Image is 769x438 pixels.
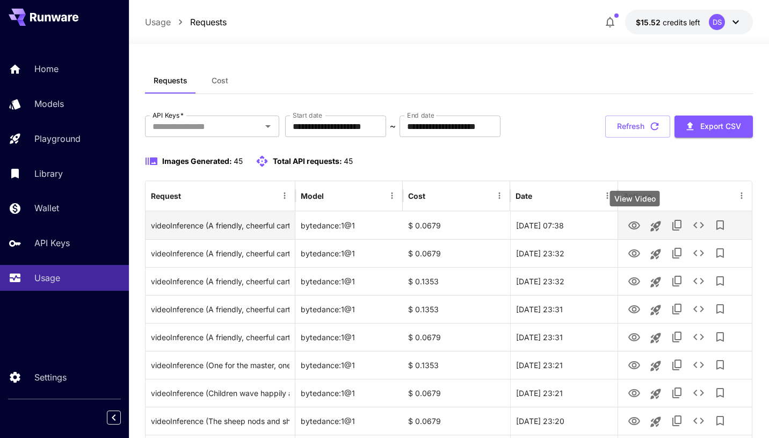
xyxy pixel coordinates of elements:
[295,407,403,435] div: bytedance:1@1
[623,242,645,264] button: View Video
[645,411,666,433] button: Launch in playground
[510,239,618,267] div: 10 Aug, 2025 23:32
[34,167,63,180] p: Library
[605,116,670,138] button: Refresh
[709,242,731,264] button: Add to library
[190,16,227,28] a: Requests
[645,243,666,265] button: Launch in playground
[674,116,753,138] button: Export CSV
[145,16,227,28] nav: breadcrumb
[154,76,187,85] span: Requests
[34,202,59,214] p: Wallet
[403,295,510,323] div: $ 0.1353
[107,411,121,425] button: Collapse sidebar
[182,188,197,203] button: Sort
[403,379,510,407] div: $ 0.0679
[403,267,510,295] div: $ 0.1353
[151,191,181,200] div: Request
[709,354,731,376] button: Add to library
[34,271,60,284] p: Usage
[623,410,645,432] button: View Video
[666,242,688,264] button: Copy TaskUUID
[688,214,709,236] button: See details
[212,76,228,85] span: Cost
[384,188,400,203] button: Menu
[666,214,688,236] button: Copy TaskUUID
[636,17,700,28] div: $15.51543
[403,323,510,351] div: $ 0.0679
[344,156,353,166] span: 45
[403,407,510,435] div: $ 0.0679
[295,211,403,239] div: bytedance:1@1
[663,18,700,27] span: credits left
[151,212,289,239] div: Click to copy prompt
[34,371,67,384] p: Settings
[666,410,688,432] button: Copy TaskUUID
[516,191,532,200] div: Date
[426,188,441,203] button: Sort
[666,354,688,376] button: Copy TaskUUID
[34,62,59,75] p: Home
[145,16,171,28] a: Usage
[645,299,666,321] button: Launch in playground
[645,383,666,405] button: Launch in playground
[645,355,666,377] button: Launch in playground
[510,351,618,379] div: 10 Aug, 2025 23:21
[709,298,731,320] button: Add to library
[295,351,403,379] div: bytedance:1@1
[295,239,403,267] div: bytedance:1@1
[115,408,129,427] div: Collapse sidebar
[610,191,660,206] div: View Video
[666,298,688,320] button: Copy TaskUUID
[403,211,510,239] div: $ 0.0679
[403,239,510,267] div: $ 0.0679
[34,236,70,249] p: API Keys
[295,323,403,351] div: bytedance:1@1
[510,407,618,435] div: 10 Aug, 2025 23:20
[645,327,666,349] button: Launch in playground
[709,270,731,292] button: Add to library
[510,295,618,323] div: 10 Aug, 2025 23:31
[408,191,425,200] div: Cost
[688,326,709,348] button: See details
[295,295,403,323] div: bytedance:1@1
[688,354,709,376] button: See details
[734,188,749,203] button: Menu
[301,191,324,200] div: Model
[645,216,666,237] button: Launch in playground
[407,111,434,120] label: End date
[151,240,289,267] div: Click to copy prompt
[510,211,618,239] div: 11 Aug, 2025 07:38
[688,298,709,320] button: See details
[295,379,403,407] div: bytedance:1@1
[390,120,396,133] p: ~
[709,14,725,30] div: DS
[260,119,275,134] button: Open
[273,156,342,166] span: Total API requests:
[162,156,232,166] span: Images Generated:
[645,271,666,293] button: Launch in playground
[277,188,292,203] button: Menu
[625,10,753,34] button: $15.51543DS
[153,111,184,120] label: API Keys
[666,382,688,404] button: Copy TaskUUID
[666,270,688,292] button: Copy TaskUUID
[636,18,663,27] span: $15.52
[34,97,64,110] p: Models
[403,351,510,379] div: $ 0.1353
[709,326,731,348] button: Add to library
[151,379,289,407] div: Click to copy prompt
[151,407,289,435] div: Click to copy prompt
[151,351,289,379] div: Click to copy prompt
[492,188,507,203] button: Menu
[151,324,289,351] div: Click to copy prompt
[533,188,548,203] button: Sort
[510,323,618,351] div: 10 Aug, 2025 23:31
[688,242,709,264] button: See details
[151,268,289,295] div: Click to copy prompt
[709,382,731,404] button: Add to library
[600,188,615,203] button: Menu
[293,111,322,120] label: Start date
[510,267,618,295] div: 10 Aug, 2025 23:32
